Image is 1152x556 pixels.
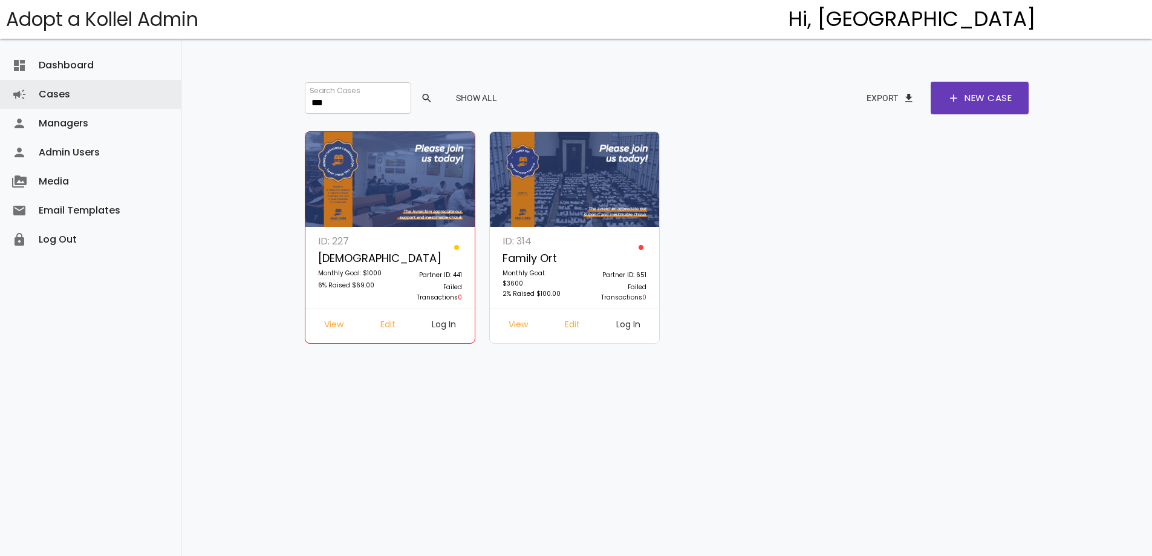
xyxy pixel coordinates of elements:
[305,132,475,227] img: BFZw5UMVl1.SHP7sBlZae.jpg
[581,282,646,303] p: Failed Transactions
[931,82,1029,114] a: addNew Case
[555,315,590,337] a: Edit
[12,225,27,254] i: lock
[12,138,27,167] i: person
[371,315,405,337] a: Edit
[948,82,960,114] span: add
[446,87,507,109] button: Show All
[314,315,353,337] a: View
[12,167,27,196] i: perm_media
[503,233,568,249] p: ID: 314
[574,233,653,309] a: Partner ID: 651 Failed Transactions0
[857,87,925,109] button: Exportfile_download
[318,268,383,280] p: Monthly Goal: $1000
[12,196,27,225] i: email
[499,315,538,337] a: View
[788,8,1036,31] h4: Hi, [GEOGRAPHIC_DATA]
[503,249,568,268] p: Family Ort
[12,80,27,109] i: campaign
[458,293,462,302] span: 0
[503,268,568,289] p: Monthly Goal: $3600
[12,109,27,138] i: person
[421,87,433,109] span: search
[318,280,383,292] p: 6% Raised $69.00
[397,270,462,282] p: Partner ID: 441
[12,51,27,80] i: dashboard
[311,233,390,309] a: ID: 227 [DEMOGRAPHIC_DATA] Monthly Goal: $1000 6% Raised $69.00
[496,233,574,309] a: ID: 314 Family Ort Monthly Goal: $3600 2% Raised $100.00
[903,87,915,109] span: file_download
[503,289,568,301] p: 2% Raised $100.00
[607,315,650,337] a: Log In
[397,282,462,303] p: Failed Transactions
[490,132,660,227] img: YmrFtuzIyk.eoC1ydPvF4.jpg
[411,87,440,109] button: search
[581,270,646,282] p: Partner ID: 651
[642,293,646,302] span: 0
[390,233,469,309] a: Partner ID: 441 Failed Transactions0
[318,249,383,268] p: [DEMOGRAPHIC_DATA]
[422,315,466,337] a: Log In
[318,233,383,249] p: ID: 227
